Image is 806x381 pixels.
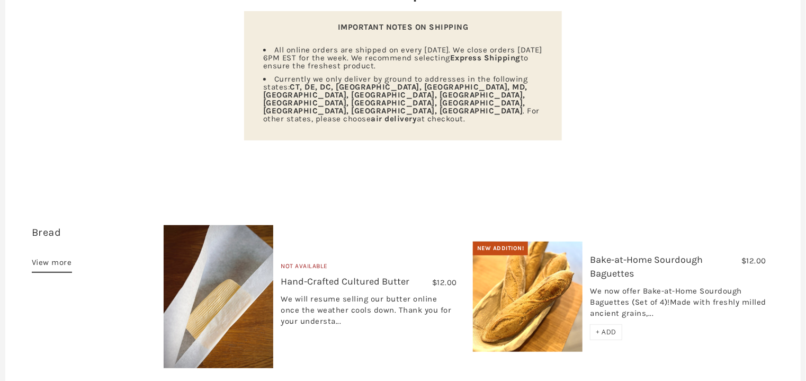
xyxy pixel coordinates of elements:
h3: 10 items [32,225,156,256]
span: All online orders are shipped on every [DATE]. We close orders [DATE] 6PM EST for the week. We re... [263,45,542,70]
a: View more [32,256,72,273]
strong: Express Shipping [450,53,521,63]
a: Bread [32,226,61,238]
div: + ADD [590,324,622,340]
strong: CT, DE, DC, [GEOGRAPHIC_DATA], [GEOGRAPHIC_DATA], MD, [GEOGRAPHIC_DATA], [GEOGRAPHIC_DATA], [GEOG... [263,82,527,116]
div: Not Available [281,261,456,276]
div: New Addition! [473,242,529,255]
span: Currently we only deliver by ground to addresses in the following states: . For other states, ple... [263,74,540,123]
img: Hand-Crafted Cultured Butter [164,225,273,368]
span: + ADD [596,327,616,336]
strong: IMPORTANT NOTES ON SHIPPING [338,22,469,32]
span: $12.00 [432,278,457,287]
a: Bake-at-Home Sourdough Baguettes [590,254,703,279]
strong: air delivery [371,114,417,123]
img: Bake-at-Home Sourdough Baguettes [473,242,583,352]
div: We will resume selling our butter online once the weather cools down. Thank you for your understa... [281,294,456,332]
div: We now offer Bake-at-Home Sourdough Baguettes (Set of 4)!Made with freshly milled ancient grains,... [590,286,766,324]
a: Hand-Crafted Cultured Butter [281,276,409,287]
span: $12.00 [741,256,766,265]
